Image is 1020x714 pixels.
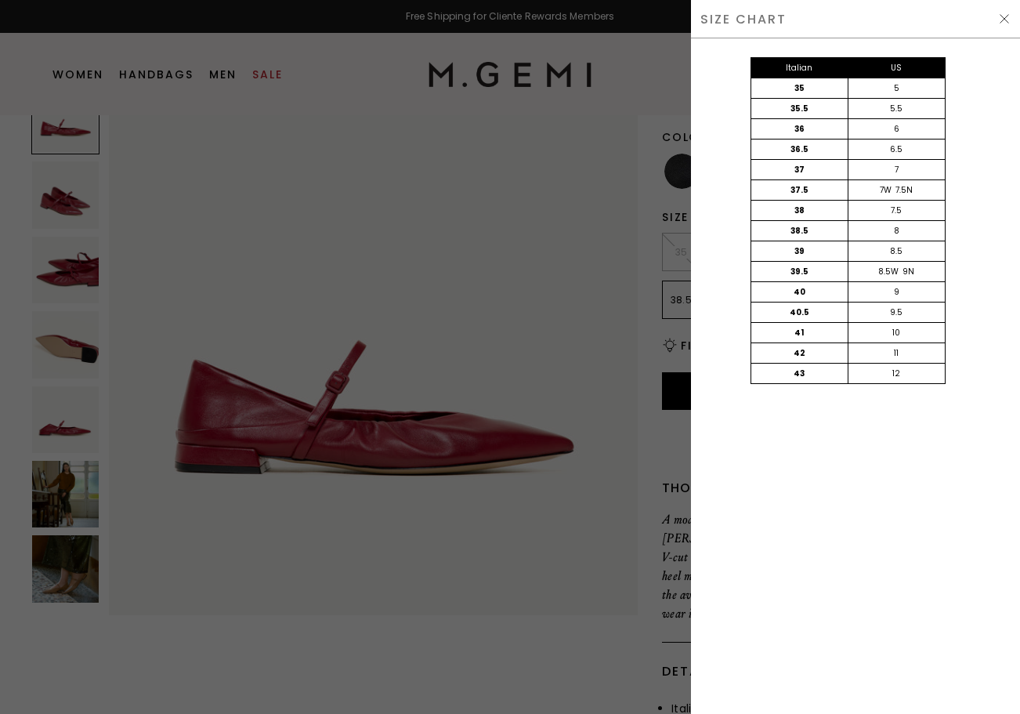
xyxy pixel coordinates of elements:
[751,99,848,118] div: 35.5
[998,13,1011,25] img: Hide Drawer
[848,160,945,179] div: 7
[848,364,945,383] div: 12
[848,140,945,159] div: 6.5
[751,323,848,343] div: 41
[895,184,913,197] div: 7.5N
[751,364,848,383] div: 43
[848,282,945,302] div: 9
[878,266,899,278] div: 8.5W
[751,119,848,139] div: 36
[848,78,945,98] div: 5
[848,99,945,118] div: 5.5
[751,282,848,302] div: 40
[848,343,945,363] div: 11
[751,160,848,179] div: 37
[880,184,892,197] div: 7W
[848,303,945,322] div: 9.5
[848,201,945,220] div: 7.5
[751,241,848,261] div: 39
[848,58,945,78] div: US
[751,221,848,241] div: 38.5
[751,201,848,220] div: 38
[751,140,848,159] div: 36.5
[902,266,914,278] div: 9N
[848,323,945,343] div: 10
[751,303,848,322] div: 40.5
[848,241,945,261] div: 8.5
[751,180,848,200] div: 37.5
[751,58,848,78] div: Italian
[751,262,848,281] div: 39.5
[848,221,945,241] div: 8
[751,343,848,363] div: 42
[751,78,848,98] div: 35
[848,119,945,139] div: 6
